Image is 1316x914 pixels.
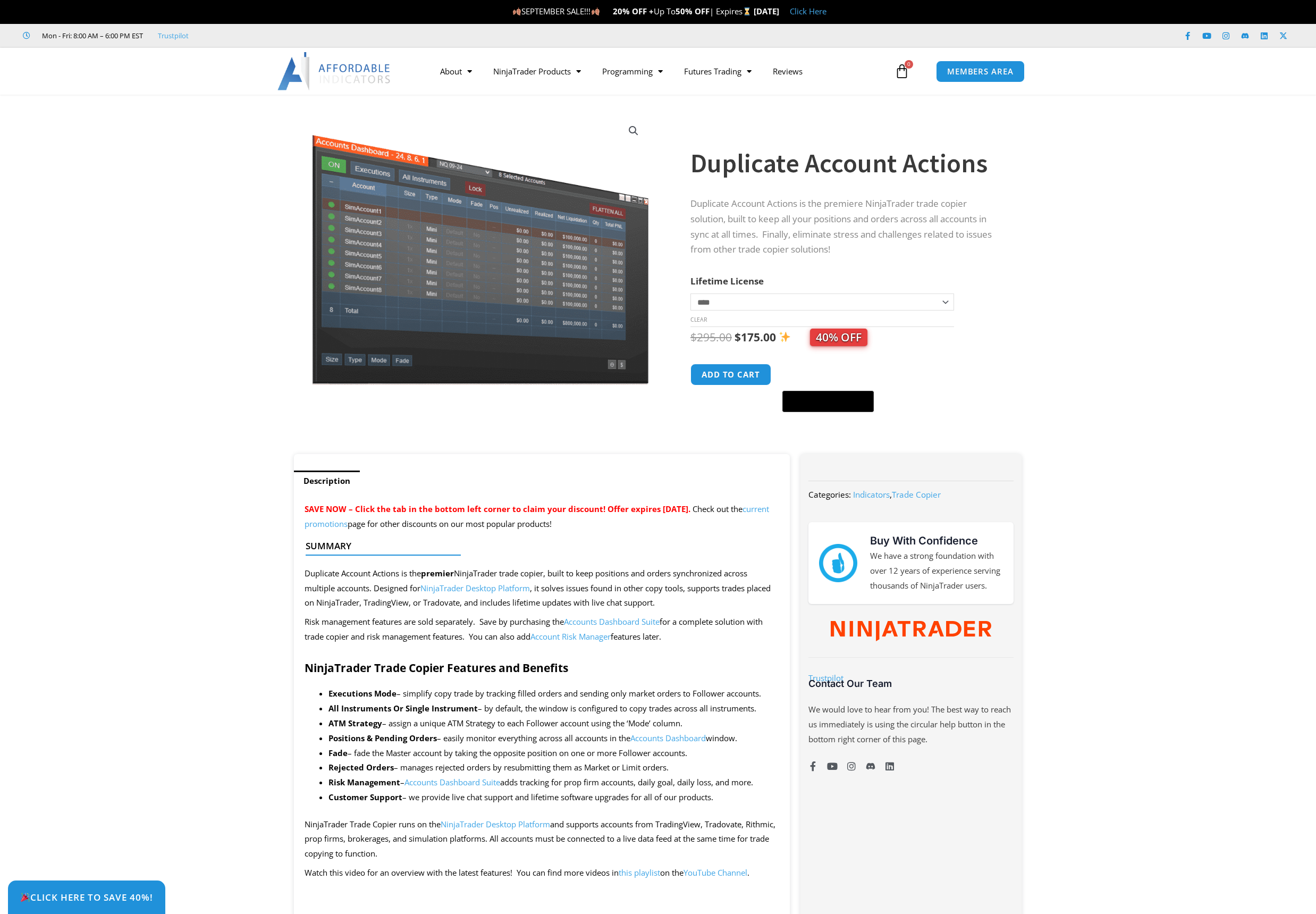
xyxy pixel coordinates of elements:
span: SAVE NOW – Click the tab in the bottom left corner to claim your discount! Offer expires [DATE]. [305,504,690,514]
a: NinjaTrader Desktop Platform [420,583,530,593]
b: Rejected Orders [328,762,394,773]
img: LogoAI | Affordable Indicators – NinjaTrader [277,52,392,90]
span: $ [735,330,741,345]
a: Trade Copier [892,489,941,500]
p: We would love to hear from you! The best way to reach us immediately is using the circular help b... [808,702,1014,747]
a: Description [294,471,360,491]
img: mark thumbs good 43913 | Affordable Indicators – NinjaTrader [819,544,857,582]
img: Screenshot 2024-08-26 15414455555 [309,113,651,385]
p: Risk management features are sold separately. Save by purchasing the for a complete solution with... [305,615,779,644]
li: – adds tracking for prop firm accounts, daily goal, daily loss, and more. [328,775,779,790]
a: Accounts Dashboard Suite [404,777,500,787]
strong: NinjaTrader Trade Copier Features and Benefits [305,660,568,675]
p: We have a strong foundation with over 12 years of experience serving thousands of NinjaTrader users. [870,549,1003,593]
li: – simplify copy trade by tracking filled orders and sending only market orders to Follower accounts. [328,686,779,701]
a: 0 [879,56,925,87]
span: MEMBERS AREA [947,68,1014,76]
span: NinjaTrader Trade Copier runs on the and supports accounts from TradingView, Tradovate, Rithmic, ... [305,819,775,859]
p: Duplicate Account Actions is the premiere NinjaTrader trade copier solution, built to keep all yo... [690,196,1001,258]
label: Lifetime License [690,275,764,287]
nav: Menu [429,59,892,83]
img: 🎉 [21,893,30,902]
strong: Positions & Pending Orders [328,733,437,743]
a: 🎉Click Here to save 40%! [8,881,165,914]
a: Trustpilot [808,673,843,683]
li: – manages rejected orders by resubmitting them as Market or Limit orders. [328,760,779,775]
p: Check out the page for other discounts on our most popular products! [305,502,779,532]
strong: 50% OFF [676,6,710,16]
a: Futures Trading [673,59,762,83]
span: SEPTEMBER SALE!!! Up To | Expires [512,6,753,16]
img: ⌛ [743,7,751,15]
a: Account Risk Manager [530,631,611,642]
li: – easily monitor everything across all accounts in the window. [328,731,779,746]
img: 🍂 [592,7,600,15]
span: 0 [905,60,913,69]
a: NinjaTrader Products [483,59,592,83]
a: Programming [592,59,673,83]
span: Duplicate Account Actions is the NinjaTrader trade copier, built to keep positions and orders syn... [305,568,771,608]
a: this playlist [619,867,660,878]
a: Trustpilot [158,29,189,42]
li: – we provide live chat support and lifetime software upgrades for all of our products. [328,790,779,805]
strong: [DATE] [754,6,779,16]
li: – assign a unique ATM Strategy to each Follower account using the ‘Mode’ column. [328,716,779,731]
strong: Customer Support [328,792,402,802]
a: YouTube Channel [684,867,747,878]
strong: Executions Mode [328,688,397,699]
a: MEMBERS AREA [936,61,1025,82]
iframe: Secure express checkout frame [780,362,876,388]
a: View full-screen image gallery [624,121,643,140]
span: Mon - Fri: 8:00 AM – 6:00 PM EST [39,29,143,42]
h4: Summary [306,541,770,551]
h1: Duplicate Account Actions [690,145,1001,182]
a: Accounts Dashboard [630,733,706,743]
span: , [853,489,941,500]
a: About [429,59,483,83]
b: Risk Management [328,777,400,787]
strong: 20% OFF + [613,6,654,16]
strong: All Instruments Or Single Instrument [328,703,478,714]
li: – fade the Master account by taking the opposite position on one or more Follower accounts. [328,746,779,761]
b: ATM Strategy [328,718,382,728]
strong: Fade [328,748,348,758]
span: Click Here to save 40%! [20,893,153,902]
a: NinjaTrader Desktop Platform [441,819,550,829]
h3: Buy With Confidence [870,533,1003,549]
img: ✨ [779,331,790,342]
bdi: 295.00 [690,330,732,345]
strong: premier [421,568,454,578]
a: Indicators [853,489,890,500]
a: Clear options [690,316,707,323]
button: Buy with GPay [782,391,874,412]
img: 🍂 [513,7,521,15]
span: $ [690,330,697,345]
p: Watch this video for an overview with the latest features! You can find more videos in on the . [305,866,779,881]
a: Click Here [790,6,826,16]
span: Categories: [808,489,851,500]
bdi: 175.00 [735,330,776,345]
span: 40% OFF [810,329,867,346]
a: Reviews [762,59,813,83]
h3: Contact Our Team [808,677,1014,690]
a: Accounts Dashboard Suite [564,616,660,627]
button: Add to cart [690,364,771,385]
img: NinjaTrader Wordmark color RGB | Affordable Indicators – NinjaTrader [831,621,991,641]
li: – by default, the window is configured to copy trades across all instruments. [328,701,779,716]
